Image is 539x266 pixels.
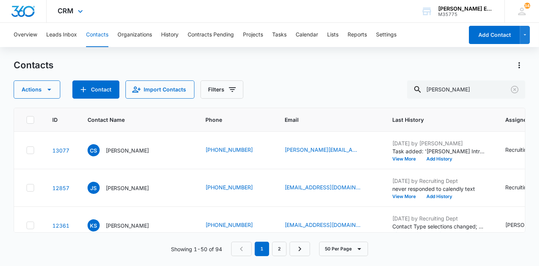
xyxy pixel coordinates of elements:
[285,183,361,191] a: [EMAIL_ADDRESS][DOMAIN_NAME]
[171,245,222,253] p: Showing 1-50 of 94
[125,80,194,99] button: Import Contacts
[88,182,100,194] span: JS
[469,26,520,44] button: Add Contact
[509,83,521,96] button: Clear
[88,144,100,156] span: CS
[327,23,338,47] button: Lists
[52,185,69,191] a: Navigate to contact details page for Jay Smith
[231,242,310,256] nav: Pagination
[272,23,287,47] button: Tasks
[393,222,487,230] p: Contact Type selections changed; No Response was added.
[88,116,177,124] span: Contact Name
[88,219,100,231] span: KS
[524,3,530,9] div: notifications count
[348,23,367,47] button: Reports
[88,182,163,194] div: Contact Name - Jay Smith - Select to Edit Field
[513,59,525,71] button: Actions
[393,139,487,147] p: [DATE] by [PERSON_NAME]
[285,146,374,155] div: Email - chet@chetsellsaustin.com - Select to Edit Field
[206,183,253,191] a: [PHONE_NUMBER]
[201,80,243,99] button: Filters
[393,147,487,155] p: Task added: '[PERSON_NAME] Intro Call'
[438,12,494,17] div: account id
[393,116,476,124] span: Last History
[88,219,163,231] div: Contact Name - Kellee Smith - Select to Edit Field
[14,60,53,71] h1: Contacts
[188,23,234,47] button: Contracts Pending
[72,80,119,99] button: Add Contact
[206,221,253,229] a: [PHONE_NUMBER]
[393,194,421,199] button: View More
[438,6,494,12] div: account name
[393,214,487,222] p: [DATE] by Recruiting Dept
[393,157,421,161] button: View More
[14,23,37,47] button: Overview
[393,177,487,185] p: [DATE] by Recruiting Dept
[393,185,487,193] p: never responded to calendly text
[319,242,368,256] button: 50 Per Page
[285,146,361,154] a: [PERSON_NAME][EMAIL_ADDRESS][DOMAIN_NAME]
[52,116,58,124] span: ID
[106,184,149,192] p: [PERSON_NAME]
[296,23,318,47] button: Calendar
[58,7,74,15] span: CRM
[206,146,267,155] div: Phone - 5126335559 - Select to Edit Field
[285,183,374,192] div: Email - jdhunt77@comcast.net - Select to Edit Field
[14,80,60,99] button: Actions
[285,116,364,124] span: Email
[285,221,374,230] div: Email - broker@trustprestige.com - Select to Edit Field
[86,23,108,47] button: Contacts
[255,242,269,256] em: 1
[421,194,458,199] button: Add History
[161,23,179,47] button: History
[118,23,152,47] button: Organizations
[393,232,421,236] button: View More
[421,157,458,161] button: Add History
[421,232,458,236] button: Add History
[52,222,69,229] a: Navigate to contact details page for Kellee Smith
[106,222,149,230] p: [PERSON_NAME]
[46,23,77,47] button: Leads Inbox
[106,146,149,154] p: [PERSON_NAME]
[52,147,69,154] a: Navigate to contact details page for Chet Smith
[243,23,263,47] button: Projects
[206,221,267,230] div: Phone - 3865079121 - Select to Edit Field
[524,3,530,9] span: 343
[290,242,310,256] a: Next Page
[206,183,267,192] div: Phone - 5535409823 - Select to Edit Field
[407,80,525,99] input: Search Contacts
[272,242,287,256] a: Page 2
[206,116,256,124] span: Phone
[206,146,253,154] a: [PHONE_NUMBER]
[285,221,361,229] a: [EMAIL_ADDRESS][DOMAIN_NAME]
[376,23,396,47] button: Settings
[88,144,163,156] div: Contact Name - Chet Smith - Select to Edit Field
